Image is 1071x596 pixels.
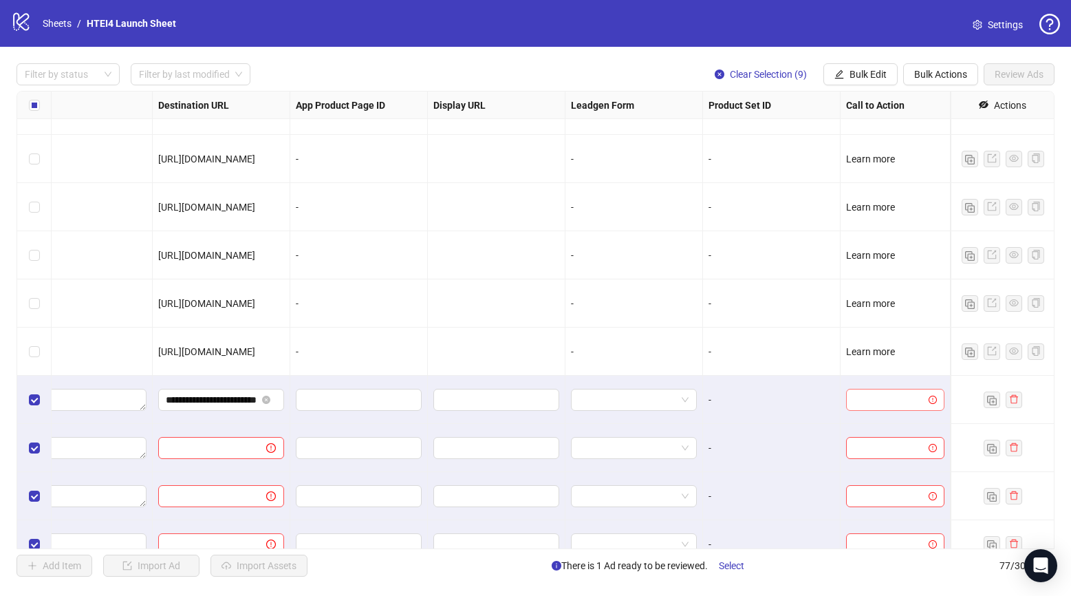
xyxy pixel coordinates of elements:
span: setting [973,20,982,30]
span: [URL][DOMAIN_NAME] [158,298,255,309]
span: Learn more [846,250,895,261]
a: Settings [962,14,1034,36]
span: info-circle [552,561,561,571]
div: Select row 67 [17,279,52,328]
span: 77 / 300 items [999,558,1054,573]
span: [URL][DOMAIN_NAME] [158,250,255,261]
div: Select row 69 [17,376,52,424]
div: - [708,296,834,311]
div: Resize App Product Page ID column [424,92,427,118]
div: Resize Destination URL column [286,92,290,118]
button: Duplicate [984,440,1000,456]
span: Bulk Actions [914,69,967,80]
div: - [708,537,834,552]
span: eye [1009,298,1019,308]
div: - [708,151,834,167]
button: Duplicate [984,392,1000,408]
div: Resize Descriptions column [149,92,152,118]
div: Select row 70 [17,424,52,472]
strong: Destination URL [158,98,229,113]
span: - [296,250,299,261]
div: Select row 68 [17,328,52,376]
span: exclamation-circle [929,492,937,500]
button: Duplicate [984,488,1000,504]
span: export [987,153,997,163]
span: [URL][DOMAIN_NAME] [158,202,255,213]
div: - [571,248,697,263]
div: - [571,296,697,311]
span: - [296,346,299,357]
span: export [987,202,997,211]
strong: App Product Page ID [296,98,385,113]
span: eye [1009,202,1019,211]
div: - [571,200,697,215]
span: Learn more [846,298,895,309]
div: - [708,344,834,359]
button: Duplicate [962,295,978,312]
button: Duplicate [962,343,978,360]
div: Select all rows [17,92,52,119]
div: Open Intercom Messenger [1024,549,1057,582]
button: Select [708,555,755,577]
div: - [708,392,834,407]
button: Clear Selection (9) [704,63,818,85]
strong: Call to Action [846,98,905,113]
button: Import Ad [103,555,199,577]
button: Duplicate [962,199,978,215]
div: Select row 72 [17,520,52,568]
strong: Display URL [433,98,486,113]
span: export [987,250,997,259]
div: - [571,344,697,359]
span: close-circle [262,396,270,404]
span: exclamation-circle [266,540,276,549]
button: Duplicate [984,536,1000,553]
span: - [296,202,299,213]
div: - [708,440,834,456]
button: Duplicate [962,151,978,167]
span: question-circle [1039,14,1060,34]
span: [URL][DOMAIN_NAME] [158,153,255,164]
button: Duplicate [962,247,978,264]
span: exclamation-circle [929,540,937,549]
a: Sheets [40,16,74,31]
span: export [987,346,997,356]
div: - [708,248,834,263]
span: exclamation-circle [266,443,276,453]
span: exclamation-circle [266,491,276,501]
span: edit [834,70,844,79]
span: eye [1009,153,1019,163]
div: - [708,200,834,215]
a: HTEI4 Launch Sheet [84,16,179,31]
button: Add Item [17,555,92,577]
button: Bulk Actions [903,63,978,85]
div: Select row 71 [17,472,52,520]
button: Import Assets [210,555,307,577]
span: eye [1009,346,1019,356]
div: - [708,489,834,504]
span: exclamation-circle [929,444,937,452]
span: Bulk Edit [850,69,887,80]
div: Actions [994,98,1026,113]
div: - [571,151,697,167]
span: - [296,153,299,164]
strong: Product Set ID [708,98,771,113]
span: close-circle [715,70,724,79]
span: [URL][DOMAIN_NAME] [158,346,255,357]
div: Resize Leadgen Form column [699,92,702,118]
div: Resize Product Set ID column [836,92,840,118]
div: Select row 64 [17,135,52,183]
span: Clear Selection (9) [730,69,807,80]
div: Resize Call to Action column [946,92,950,118]
span: Learn more [846,202,895,213]
div: Select row 65 [17,183,52,231]
span: exclamation-circle [929,396,937,404]
button: Review Ads [984,63,1054,85]
span: - [296,298,299,309]
span: There is 1 Ad ready to be reviewed. [552,555,755,577]
span: Learn more [846,153,895,164]
span: eye [1009,250,1019,259]
span: Learn more [846,346,895,357]
div: Select row 66 [17,231,52,279]
li: / [77,16,81,31]
div: Resize Display URL column [561,92,565,118]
